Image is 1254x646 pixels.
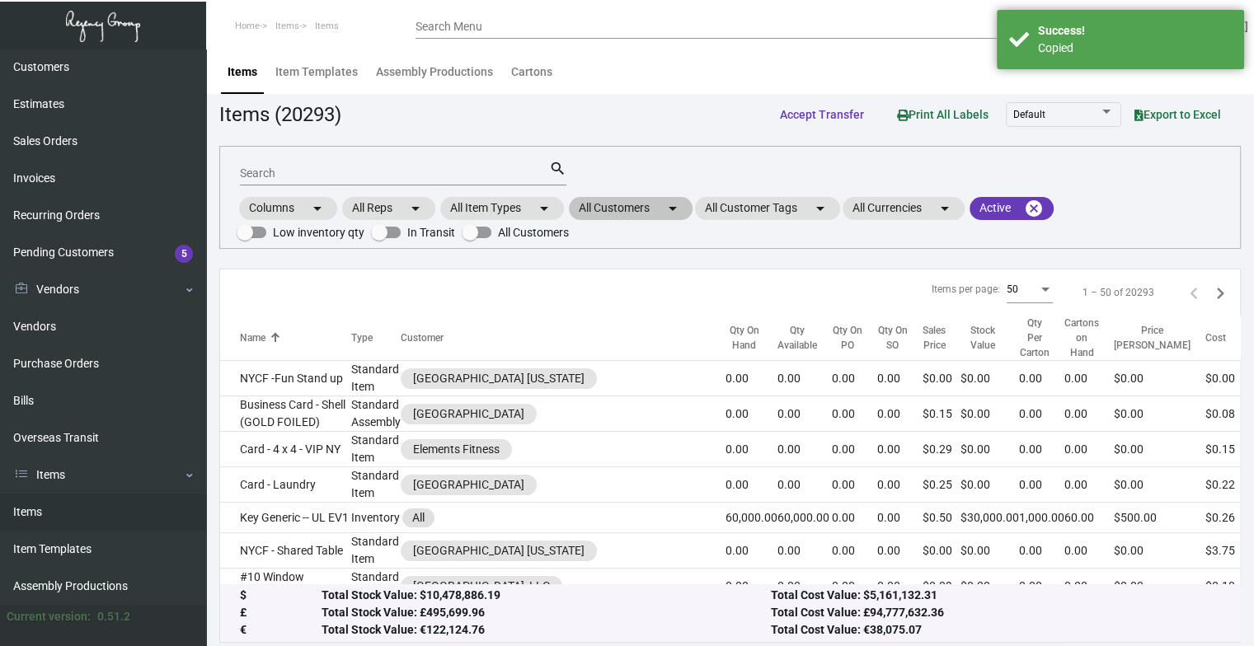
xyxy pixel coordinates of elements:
div: Success! [1038,22,1232,40]
div: Stock Value [960,323,1019,353]
td: 0.00 [877,361,923,396]
span: 50 [1007,283,1018,295]
mat-icon: arrow_drop_down [406,199,425,218]
td: $0.00 [960,467,1019,503]
div: Total Cost Value: €38,075.07 [771,622,1220,639]
td: $500.00 [1114,503,1205,533]
td: 0.00 [877,432,923,467]
mat-chip: All Customer Tags [695,197,840,220]
div: Total Stock Value: $10,478,886.19 [322,587,771,605]
td: 60.00 [1064,503,1114,533]
span: Print All Labels [897,108,989,121]
div: Name [240,330,351,345]
div: Current version: [7,608,91,625]
div: £ [240,605,322,622]
mat-chip: All Reps [342,197,435,220]
mat-chip: All Currencies [843,197,965,220]
td: $0.29 [923,432,960,467]
td: $0.00 [1114,361,1205,396]
div: € [240,622,322,639]
td: 0.00 [726,396,777,432]
div: Сopied [1038,40,1232,57]
td: 0.00 [832,361,877,396]
div: Qty On SO [877,323,908,353]
span: Home [235,21,260,31]
mat-chip: All Customers [569,197,693,220]
div: [GEOGRAPHIC_DATA], LLC [413,578,550,595]
div: Items per page: [932,282,1000,297]
td: 0.00 [832,533,877,569]
td: 0.00 [726,432,777,467]
td: 0.00 [1019,533,1064,569]
div: Qty Available [777,323,832,353]
td: 1,000.00 [1019,503,1064,533]
td: 0.00 [1019,432,1064,467]
td: Standard Item [351,569,401,604]
td: 0.00 [726,361,777,396]
td: 0.00 [1019,569,1064,604]
td: Standard Assembly [351,396,401,432]
td: 0.00 [877,503,923,533]
td: 60,000.00 [777,503,832,533]
div: Qty On Hand [726,323,777,353]
div: [GEOGRAPHIC_DATA] [US_STATE] [413,370,585,387]
div: Total Cost Value: $5,161,132.31 [771,587,1220,605]
td: $0.15 [923,396,960,432]
td: $30,000.00 [960,503,1019,533]
td: Inventory [351,503,401,533]
mat-icon: search [549,159,566,179]
div: [GEOGRAPHIC_DATA] [413,405,524,423]
td: $3.75 [1205,533,1241,569]
span: Items [275,21,299,31]
button: Next page [1207,279,1233,306]
div: Qty On PO [832,323,862,353]
td: $0.08 [1205,396,1241,432]
button: Print All Labels [884,99,1002,129]
td: Card - Laundry [220,467,351,503]
td: NYCF -Fun Stand up [220,361,351,396]
td: 0.00 [877,533,923,569]
span: All Customers [498,222,569,242]
div: Price [PERSON_NAME] [1114,323,1205,353]
span: Accept Transfer [780,108,864,121]
div: $ [240,587,322,605]
td: 0.00 [832,467,877,503]
div: Qty Available [777,323,817,353]
span: Export to Excel [1134,108,1221,121]
td: 0.00 [1019,467,1064,503]
td: 0.00 [726,569,777,604]
mat-chip: Columns [239,197,337,220]
td: $0.25 [923,467,960,503]
td: 0.00 [777,569,832,604]
div: Total Cost Value: £94,777,632.36 [771,605,1220,622]
td: 0.00 [777,533,832,569]
div: Qty Per Carton [1019,316,1064,360]
div: Cost [1205,330,1241,345]
td: 0.00 [726,467,777,503]
mat-icon: arrow_drop_down [534,199,554,218]
td: $0.22 [1205,467,1241,503]
div: Item Templates [275,63,358,81]
div: 1 – 50 of 20293 [1083,285,1154,300]
td: 0.00 [1064,396,1114,432]
td: 0.00 [1064,533,1114,569]
td: 60,000.00 [726,503,777,533]
button: Previous page [1181,279,1207,306]
td: $0.26 [1205,503,1241,533]
span: In Transit [407,222,455,242]
td: 0.00 [777,361,832,396]
td: 0.00 [832,396,877,432]
td: 0.00 [877,396,923,432]
td: Standard Item [351,533,401,569]
span: Default [1013,109,1045,120]
mat-chip: All [402,508,434,527]
td: $0.00 [960,396,1019,432]
td: #10 Window Envelope [220,569,351,604]
mat-icon: arrow_drop_down [308,199,327,218]
mat-chip: All Item Types [440,197,564,220]
td: 0.00 [1064,467,1114,503]
button: Export to Excel [1121,100,1234,129]
div: Qty On SO [877,323,923,353]
td: 0.00 [1019,361,1064,396]
div: Elements Fitness [413,441,500,458]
